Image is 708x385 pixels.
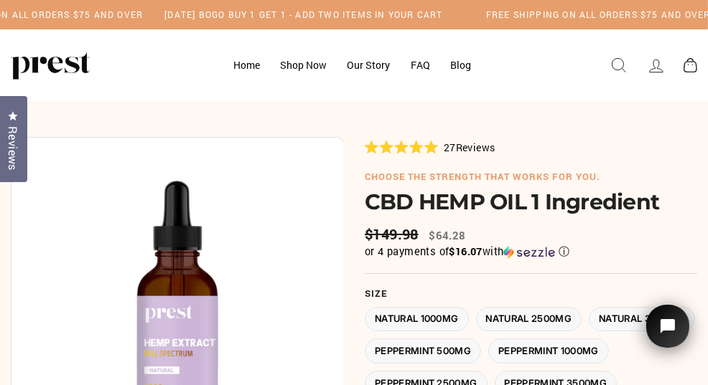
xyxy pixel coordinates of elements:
[365,225,422,243] span: $149.98
[365,189,697,214] h1: CBD HEMP OIL 1 Ingredient
[365,288,697,300] label: Size
[444,141,456,154] span: 27
[11,51,90,80] img: PREST ORGANICS
[503,246,555,259] img: Sezzle
[456,141,495,154] span: Reviews
[628,285,708,385] iframe: Tidio Chat
[225,51,269,79] a: Home
[442,51,480,79] a: Blog
[589,307,695,332] label: Natural 3500MG
[271,51,335,79] a: Shop Now
[365,244,697,259] div: or 4 payments of$16.07withSezzle Click to learn more about Sezzle
[225,51,480,79] ul: Primary
[429,228,465,242] span: $64.28
[339,51,399,79] a: Our Story
[402,51,439,79] a: FAQ
[365,338,481,363] label: Peppermint 500MG
[4,126,22,171] span: Reviews
[365,171,697,183] h6: choose the strength that works for you.
[488,338,609,363] label: Peppermint 1000MG
[365,307,469,332] label: Natural 1000MG
[449,244,482,258] span: $16.07
[365,244,697,259] div: or 4 payments of with
[476,307,582,332] label: Natural 2500MG
[365,139,495,155] div: 27Reviews
[164,9,442,21] h5: [DATE] BOGO BUY 1 GET 1 - ADD TWO ITEMS IN YOUR CART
